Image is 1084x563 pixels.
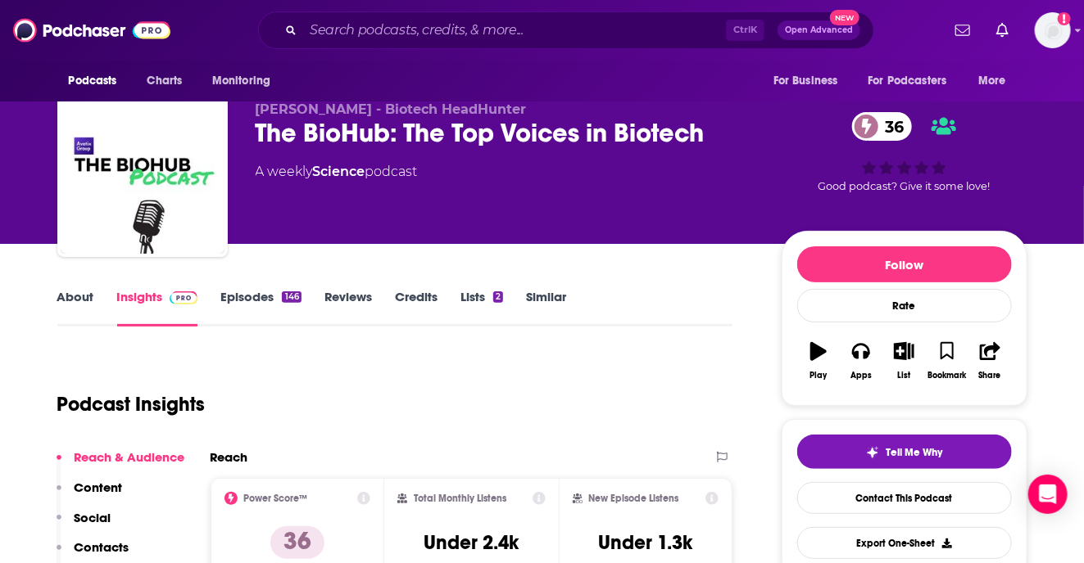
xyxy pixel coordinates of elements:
button: Export One-Sheet [797,527,1012,559]
h2: New Episode Listens [589,493,679,504]
p: Reach & Audience [75,449,185,465]
a: InsightsPodchaser Pro [117,289,198,327]
h2: Reach [211,449,248,465]
button: open menu [201,65,292,97]
span: Charts [147,70,183,92]
span: More [978,70,1006,92]
button: Social [57,510,111,540]
button: Share [968,331,1011,390]
button: List [882,331,925,390]
div: List [898,371,911,381]
span: Open Advanced [785,26,853,34]
img: The BioHub: The Top Voices in Biotech [61,90,225,254]
a: Episodes146 [220,289,301,327]
div: 36Good podcast? Give it some love! [782,101,1027,203]
button: tell me why sparkleTell Me Why [797,435,1012,469]
h2: Total Monthly Listens [414,493,506,504]
button: open menu [57,65,138,97]
a: Show notifications dropdown [990,16,1015,44]
input: Search podcasts, credits, & more... [303,17,726,43]
div: Bookmark [928,371,966,381]
p: 36 [270,526,324,559]
div: Search podcasts, credits, & more... [258,11,874,49]
button: open menu [967,65,1027,97]
h3: Under 2.4k [424,530,519,555]
div: 2 [493,291,503,303]
span: Logged in as rachellerussopr [1035,12,1071,48]
a: Similar [526,289,566,327]
span: Monitoring [212,70,270,92]
button: Content [57,480,123,510]
a: Show notifications dropdown [949,16,977,44]
svg: Add a profile image [1058,12,1071,25]
button: Show profile menu [1035,12,1071,48]
a: 36 [852,112,912,141]
span: 36 [869,112,912,141]
span: New [830,10,859,25]
a: Credits [395,289,438,327]
button: Bookmark [926,331,968,390]
span: Good podcast? Give it some love! [819,180,991,192]
span: [PERSON_NAME] - Biotech HeadHunter [256,101,527,117]
button: Play [797,331,840,390]
button: Apps [840,331,882,390]
a: Charts [137,65,193,97]
img: Podchaser Pro [170,291,198,304]
p: Social [75,510,111,525]
a: Science [313,164,365,179]
h1: Podcast Insights [57,392,206,417]
p: Contacts [75,539,129,555]
div: 146 [282,291,301,303]
button: open menu [858,65,971,97]
span: For Business [773,70,838,92]
button: open menu [762,65,859,97]
a: Reviews [324,289,372,327]
div: Open Intercom Messenger [1028,475,1068,514]
p: Content [75,480,123,495]
img: User Profile [1035,12,1071,48]
div: Rate [797,289,1012,322]
div: Share [979,371,1001,381]
span: For Podcasters [869,70,947,92]
img: Podchaser - Follow, Share and Rate Podcasts [13,15,170,46]
img: tell me why sparkle [866,446,879,459]
button: Follow [797,246,1012,282]
h3: Under 1.3k [599,530,693,555]
a: Contact This Podcast [797,482,1012,514]
button: Reach & Audience [57,449,185,480]
button: Open AdvancedNew [778,20,860,40]
a: About [57,289,94,327]
span: Tell Me Why [886,446,942,459]
div: Apps [850,371,872,381]
div: A weekly podcast [256,162,418,182]
span: Ctrl K [726,20,764,41]
h2: Power Score™ [244,493,308,504]
a: Lists2 [460,289,503,327]
span: Podcasts [69,70,117,92]
div: Play [810,371,827,381]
